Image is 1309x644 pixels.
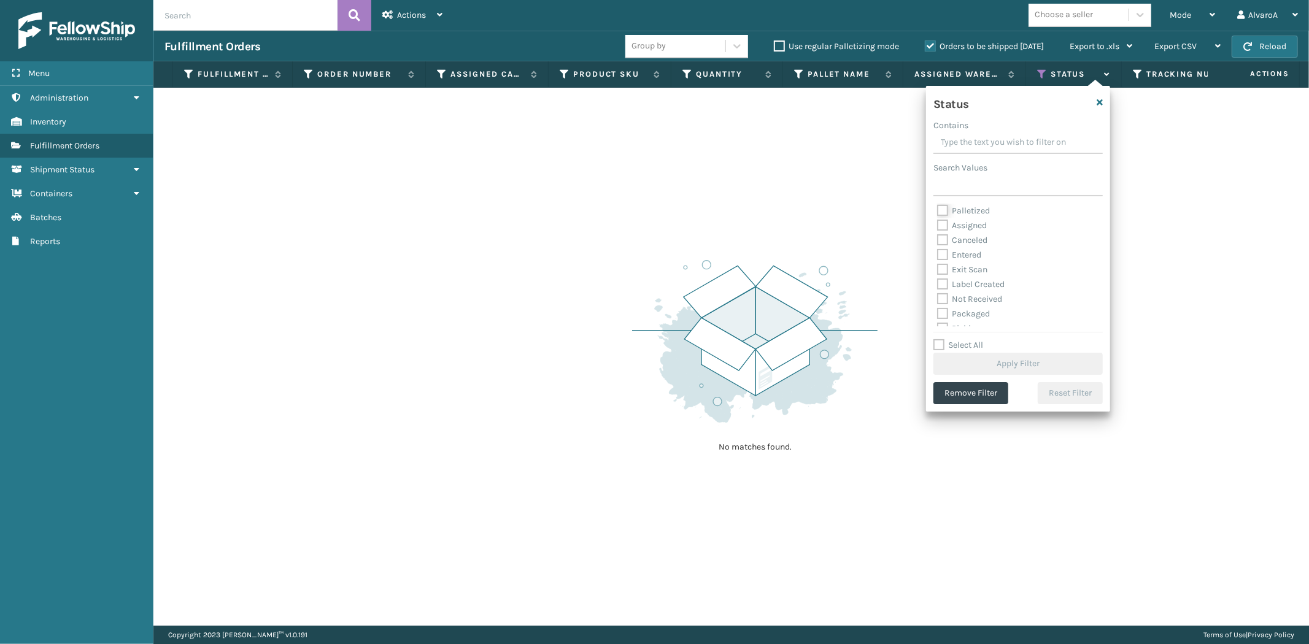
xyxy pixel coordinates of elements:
[933,382,1008,404] button: Remove Filter
[1154,41,1197,52] span: Export CSV
[1070,41,1119,52] span: Export to .xls
[937,220,987,231] label: Assigned
[30,236,60,247] span: Reports
[198,69,269,80] label: Fulfillment Order Id
[28,68,50,79] span: Menu
[317,69,402,80] label: Order Number
[30,212,61,223] span: Batches
[30,93,88,103] span: Administration
[1203,626,1294,644] div: |
[937,205,990,216] label: Palletized
[696,69,759,80] label: Quantity
[914,69,1002,80] label: Assigned Warehouse
[1248,631,1294,639] a: Privacy Policy
[808,69,879,80] label: Pallet Name
[1051,69,1098,80] label: Status
[168,626,307,644] p: Copyright 2023 [PERSON_NAME]™ v 1.0.191
[937,279,1005,289] label: Label Created
[937,235,987,245] label: Canceled
[30,117,66,127] span: Inventory
[933,93,969,112] h4: Status
[1038,382,1103,404] button: Reset Filter
[1203,631,1246,639] a: Terms of Use
[933,119,968,132] label: Contains
[573,69,647,80] label: Product SKU
[1170,10,1191,20] span: Mode
[30,140,99,151] span: Fulfillment Orders
[1146,69,1221,80] label: Tracking Number
[937,250,981,260] label: Entered
[933,353,1103,375] button: Apply Filter
[30,188,72,199] span: Containers
[30,164,95,175] span: Shipment Status
[450,69,525,80] label: Assigned Carrier Service
[933,161,987,174] label: Search Values
[937,323,981,334] label: Picking
[164,39,260,54] h3: Fulfillment Orders
[18,12,135,49] img: logo
[1211,64,1297,84] span: Actions
[631,40,666,53] div: Group by
[397,10,426,20] span: Actions
[925,41,1044,52] label: Orders to be shipped [DATE]
[937,264,987,275] label: Exit Scan
[1035,9,1093,21] div: Choose a seller
[933,340,983,350] label: Select All
[774,41,899,52] label: Use regular Palletizing mode
[937,309,990,319] label: Packaged
[937,294,1002,304] label: Not Received
[1232,36,1298,58] button: Reload
[933,132,1103,154] input: Type the text you wish to filter on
